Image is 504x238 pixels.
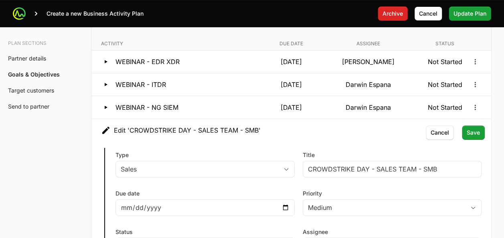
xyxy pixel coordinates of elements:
[303,228,482,236] label: Assignee
[8,55,46,62] a: Partner details
[91,73,491,96] button: WEBINAR - ITDR[DATE]Darwin EspanaNot Started
[414,6,442,21] button: Cancel
[115,57,180,67] p: WEBINAR - EDR XDR
[303,190,482,198] label: Priority
[115,103,178,112] p: WEBINAR - NG SIEM
[303,200,482,216] button: Medium
[47,10,144,18] p: Create a new Business Activity Plan
[426,125,454,140] button: Cancel
[91,50,491,73] button: WEBINAR - EDR XDR[DATE][PERSON_NAME]Not Started
[303,151,315,159] label: Title
[8,71,60,78] a: Goals & Objectives
[469,78,482,91] button: Open options
[408,57,482,67] p: Not Started
[462,125,485,140] button: Save
[419,9,437,18] span: Cancel
[331,57,405,67] p: [PERSON_NAME]
[255,103,328,112] p: [DATE]
[116,161,294,177] button: Sales
[121,164,278,174] div: Sales
[255,80,328,89] p: [DATE]
[383,9,403,18] span: Archive
[13,7,26,20] img: ActivitySource
[408,40,482,47] p: Status
[467,128,480,137] span: Save
[331,40,405,47] p: Assignee
[115,80,166,89] p: WEBINAR - ITDR
[255,40,328,47] p: Due date
[331,103,405,112] p: Darwin Espana
[378,6,408,21] button: Archive
[449,6,491,21] button: Update Plan
[8,40,63,46] h3: Plan sections
[408,103,482,112] p: Not Started
[308,203,466,212] div: Medium
[469,101,482,114] button: Open options
[469,55,482,68] button: Open options
[115,190,140,198] label: Due date
[8,103,49,110] a: Send to partner
[115,151,295,159] label: Type
[115,228,295,236] label: Status
[255,57,328,67] p: [DATE]
[8,87,54,94] a: Target customers
[331,80,405,89] p: Darwin Espana
[408,80,482,89] p: Not Started
[431,128,449,137] span: Cancel
[101,40,251,47] p: Activity
[453,9,486,18] span: Update Plan
[91,96,491,119] button: WEBINAR - NG SIEM[DATE]Darwin EspanaNot Started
